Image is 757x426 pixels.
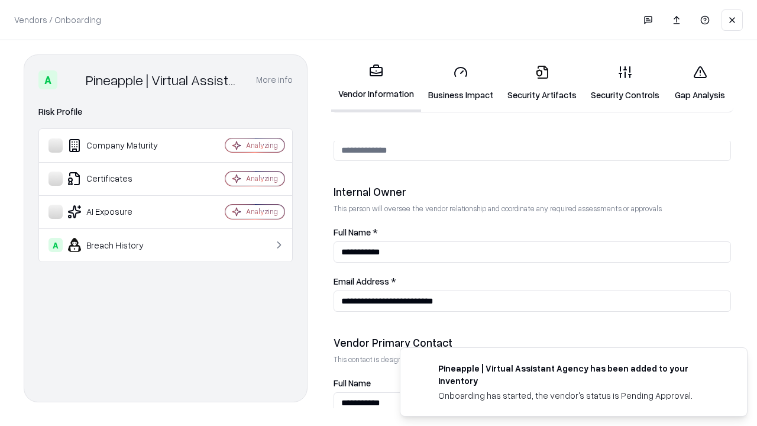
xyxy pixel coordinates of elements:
[438,362,719,387] div: Pineapple | Virtual Assistant Agency has been added to your inventory
[48,138,190,153] div: Company Maturity
[334,277,731,286] label: Email Address *
[334,228,731,237] label: Full Name *
[667,56,733,111] a: Gap Analysis
[415,362,429,376] img: trypineapple.com
[334,185,731,199] div: Internal Owner
[421,56,500,111] a: Business Impact
[334,204,731,214] p: This person will oversee the vendor relationship and coordinate any required assessments or appro...
[48,172,190,186] div: Certificates
[246,173,278,183] div: Analyzing
[334,379,731,388] label: Full Name
[331,54,421,112] a: Vendor Information
[256,69,293,91] button: More info
[38,70,57,89] div: A
[14,14,101,26] p: Vendors / Onboarding
[62,70,81,89] img: Pineapple | Virtual Assistant Agency
[38,105,293,119] div: Risk Profile
[48,205,190,219] div: AI Exposure
[246,206,278,217] div: Analyzing
[86,70,242,89] div: Pineapple | Virtual Assistant Agency
[334,335,731,350] div: Vendor Primary Contact
[246,140,278,150] div: Analyzing
[48,238,63,252] div: A
[584,56,667,111] a: Security Controls
[438,389,719,402] div: Onboarding has started, the vendor's status is Pending Approval.
[48,238,190,252] div: Breach History
[334,354,731,364] p: This contact is designated to receive the assessment request from Shift
[500,56,584,111] a: Security Artifacts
